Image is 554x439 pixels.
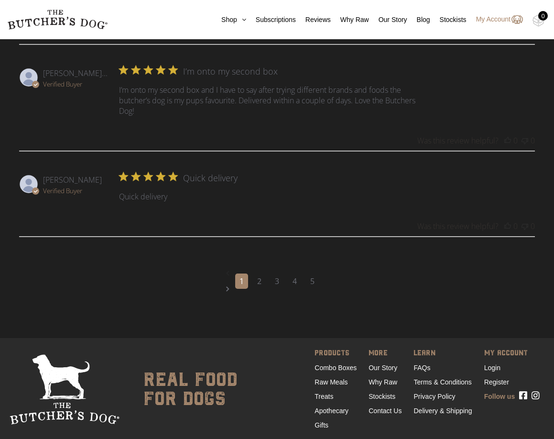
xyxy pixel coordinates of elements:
[513,221,518,231] div: 0
[43,80,82,88] span: Verified Buyer
[513,135,518,146] div: 0
[43,175,102,185] span: Tara L.
[430,15,467,25] a: Stockists
[484,347,540,361] span: MY ACCOUNT
[538,11,548,21] div: 0
[413,347,472,361] span: LEARN
[43,68,108,78] span: Danielle K.
[315,421,328,429] a: Gifts
[296,15,331,25] a: Reviews
[521,135,528,146] button: This review was not helpful
[417,135,499,146] div: Was this review helpful?
[521,221,528,231] button: This review was not helpful
[413,407,472,415] a: Delivery & Shipping
[226,258,328,289] a: Navigate to previous page
[183,172,238,184] div: Quick delivery
[467,14,523,25] a: My Account
[413,364,430,372] a: FAQs
[413,393,455,400] a: Privacy Policy
[369,15,407,25] a: Our Story
[417,221,499,231] div: Was this review helpful?
[226,274,328,305] a: Navigate to next page
[212,15,246,25] a: Shop
[531,221,535,231] div: 0
[119,172,181,181] div: 5 star rating
[369,347,402,361] span: MORE
[484,393,515,400] strong: Follow us
[253,274,266,289] a: Navigate to page 2 of comments
[369,407,402,415] a: Contact Us
[315,407,348,415] a: Apothecary
[119,66,181,74] div: 5 star rating
[315,347,357,361] span: PRODUCTS
[183,66,278,77] div: I’m onto my second box
[504,221,511,231] button: This review was helpful
[315,364,357,372] a: Combo Boxes
[246,15,296,25] a: Subscriptions
[315,378,348,386] a: Raw Meals
[369,378,397,386] a: Why Raw
[134,354,238,424] div: real food for dogs
[532,14,544,27] img: TBD_Cart-Empty.png
[407,15,430,25] a: Blog
[271,274,283,289] a: Navigate to page 3 of comments
[413,378,471,386] a: Terms & Conditions
[504,135,511,146] button: This review was helpful
[315,393,333,400] a: Treats
[484,364,500,372] a: Login
[531,135,535,146] div: 0
[306,274,319,289] a: Navigate to page 5 of comments
[369,393,395,400] a: Stockists
[484,378,509,386] a: Register
[331,15,369,25] a: Why Raw
[235,274,248,289] a: Navigate to page 1 of comments
[369,364,397,372] a: Our Story
[43,187,82,195] span: Verified Buyer
[288,274,301,289] a: Navigate to page 4 of comments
